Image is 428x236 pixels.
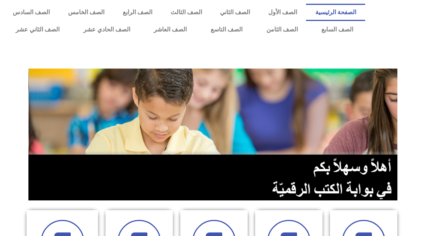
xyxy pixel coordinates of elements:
a: الصف الأول [259,4,306,21]
a: الصف التاسع [199,21,254,38]
a: الصف الخامس [59,4,114,21]
a: الصف الحادي عشر [71,21,142,38]
a: الصف الثامن [254,21,310,38]
a: الصف العاشر [142,21,199,38]
a: الصف الرابع [113,4,161,21]
a: الصف الثاني عشر [4,21,71,38]
a: الصف السادس [4,4,59,21]
a: الصف السابع [309,21,365,38]
a: الصف الثاني [211,4,259,21]
a: الصفحة الرئيسية [306,4,365,21]
a: الصف الثالث [161,4,211,21]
